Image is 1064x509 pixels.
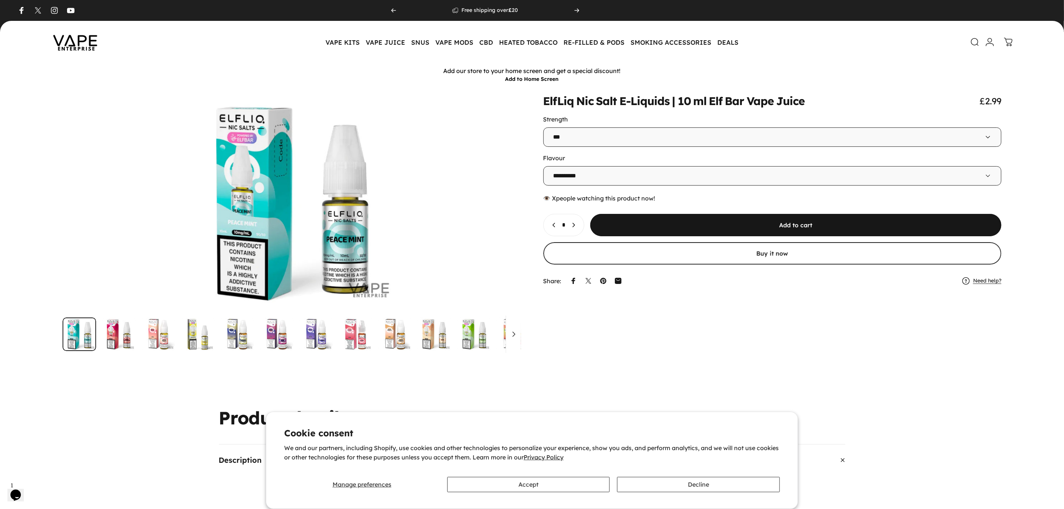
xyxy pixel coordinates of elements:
img: ElfLiq Nic Salt E-Liquids BananaIce [181,317,215,351]
img: ElfLiq Nic Salt E-Liquids CreamTobacco [378,317,412,351]
img: ElfLiq Nic Salt E-Liquids BlueRazzLemonade [220,317,254,351]
summary: SNUS [408,34,432,50]
img: ElfLiq Nic Salt E-Liquids Cherry [339,317,372,351]
button: Open media 15 in modal [63,95,521,312]
summary: VAPE KITS [323,34,363,50]
p: Share: [543,278,562,284]
span: Manage preferences [333,481,391,488]
button: Go to item [378,317,412,351]
animate-element: ElfLiq [543,95,574,107]
a: 0 items [1000,34,1017,50]
img: ElfLiq Nic Salt E-Liquids Grapeberry [457,317,491,351]
iframe: chat widget [7,479,31,502]
label: Flavour [543,154,565,162]
button: Decrease quantity for ElfLiq Nic Salt E-Liquids | 10 ml Elf Bar Vape Juice [544,214,561,236]
a: DEALS [714,34,741,50]
button: Go to item [418,317,451,351]
animate-element: | [672,95,676,107]
div: 👁️ people watching this product now! [543,195,1002,202]
button: Accept [447,477,610,492]
p: Add our store to your home screen and get a special discount! [2,67,1062,75]
img: ElfLiq Nic Salt E-Liquids KiwiPassionFruitGuava [497,317,530,351]
button: Go to item [102,317,136,351]
h2: Cookie consent [284,429,780,437]
button: Increase quantity for ElfLiq Nic Salt E-Liquids | 10 ml Elf Bar Vape Juice [567,214,584,236]
summary: Description [219,445,845,476]
img: Vape Enterprise [42,25,109,60]
button: Go to item [63,317,96,351]
animate-element: Juice [776,95,805,107]
animate-element: Product [219,409,287,427]
animate-element: Salt [596,95,617,107]
animate-element: 10 [678,95,691,107]
animate-element: E-Liquids [619,95,670,107]
button: Manage preferences [284,477,439,492]
button: Go to item [457,317,491,351]
p: Free shipping over 20 [461,7,518,14]
p: We and our partners, including Shopify, use cookies and other technologies to personalize your ex... [284,443,780,462]
button: Go to item [181,317,215,351]
button: Buy it now [543,242,1002,265]
button: Go to item [497,317,530,351]
button: Decline [617,477,780,492]
summary: VAPE MODS [432,34,476,50]
summary: HEATED TOBACCO [496,34,560,50]
img: ElfLiq Nic Salt E-Liquids ApplePeach [142,317,175,351]
img: ElfLiq Nic Salt E-LiquidsPeaceMint [63,317,96,351]
media-gallery: Gallery Viewer [63,95,521,351]
button: Go to item [299,317,333,351]
button: Go to item [339,317,372,351]
span: Description [219,456,262,464]
img: ElfLiq Nic Salt E-Liquids Gami [418,317,451,351]
a: Need help? [973,278,1001,284]
summary: RE-FILLED & PODS [560,34,628,50]
animate-element: Vape [747,95,774,107]
strong: £ [509,7,512,13]
img: ElfLiq Nic Salt E-Liquids SaltsBlueberry [299,317,333,351]
animate-element: ml [693,95,706,107]
img: ElfLiq Nic Salt E-Liquids AppleBlackCurrant [102,317,136,351]
img: ElfLiq Nic Salt E-Liquids Blueberrysourraspberry [260,317,293,351]
button: Go to item [220,317,254,351]
button: Add to Home Screen [505,76,559,82]
animate-element: details [290,409,347,427]
button: Add to cart [590,214,1002,236]
label: Strength [543,116,568,123]
summary: VAPE JUICE [363,34,408,50]
button: Go to item [142,317,175,351]
a: Privacy Policy [524,453,563,461]
span: £2.99 [979,95,1001,107]
animate-element: Elf [709,95,722,107]
summary: CBD [476,34,496,50]
animate-element: Nic [576,95,594,107]
animate-element: Bar [725,95,744,107]
nav: Primary [323,34,741,50]
summary: SMOKING ACCESSORIES [628,34,714,50]
button: Go to item [260,317,293,351]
